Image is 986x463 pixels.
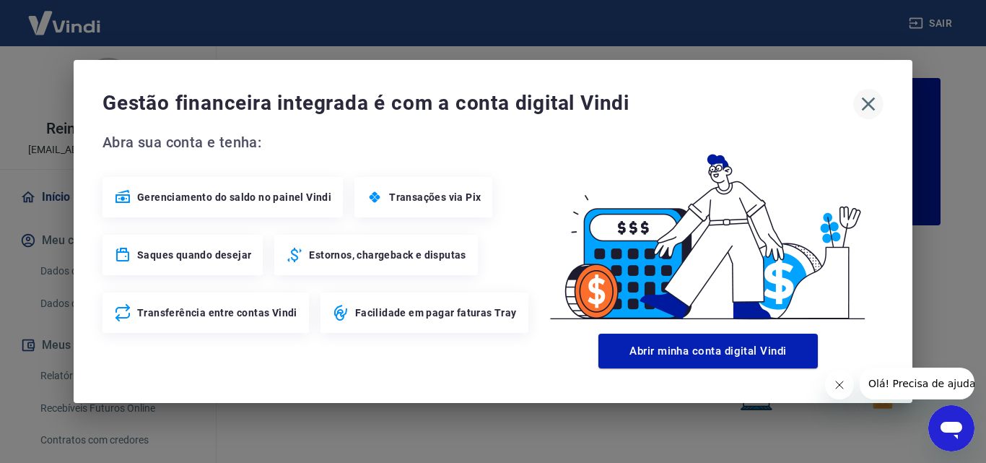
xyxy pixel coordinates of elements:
span: Gestão financeira integrada é com a conta digital Vindi [102,89,853,118]
span: Facilidade em pagar faturas Tray [355,306,517,320]
span: Estornos, chargeback e disputas [309,248,466,262]
iframe: Botão para abrir a janela de mensagens [928,405,974,451]
span: Transações via Pix [389,190,481,204]
span: Abra sua conta e tenha: [102,131,533,154]
iframe: Fechar mensagem [825,371,854,399]
iframe: Mensagem da empresa [860,368,974,399]
span: Saques quando desejar [137,248,251,262]
img: Good Billing [533,131,884,328]
button: Abrir minha conta digital Vindi [598,334,818,368]
span: Gerenciamento do saldo no painel Vindi [137,190,331,204]
span: Olá! Precisa de ajuda? [9,10,121,22]
span: Transferência entre contas Vindi [137,306,297,320]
